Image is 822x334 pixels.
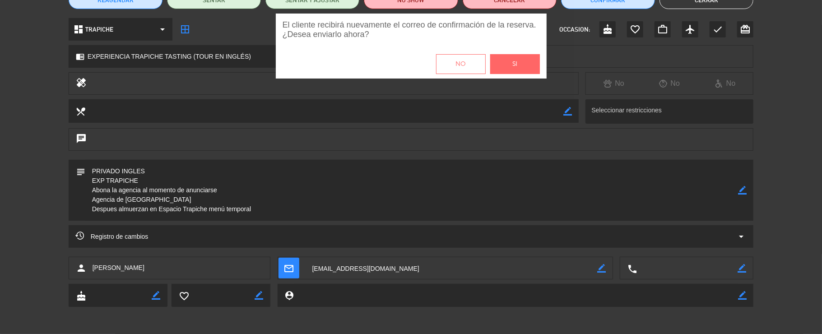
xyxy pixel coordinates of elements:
button: No [436,54,486,74]
span: El cliente recibirá nuevamente el correo de confirmación de la reserva. [283,20,540,30]
span: ¿Desea enviarlo ahora? [283,30,540,39]
span: Si [512,59,517,70]
span: No [456,59,466,70]
button: Si [490,54,540,74]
